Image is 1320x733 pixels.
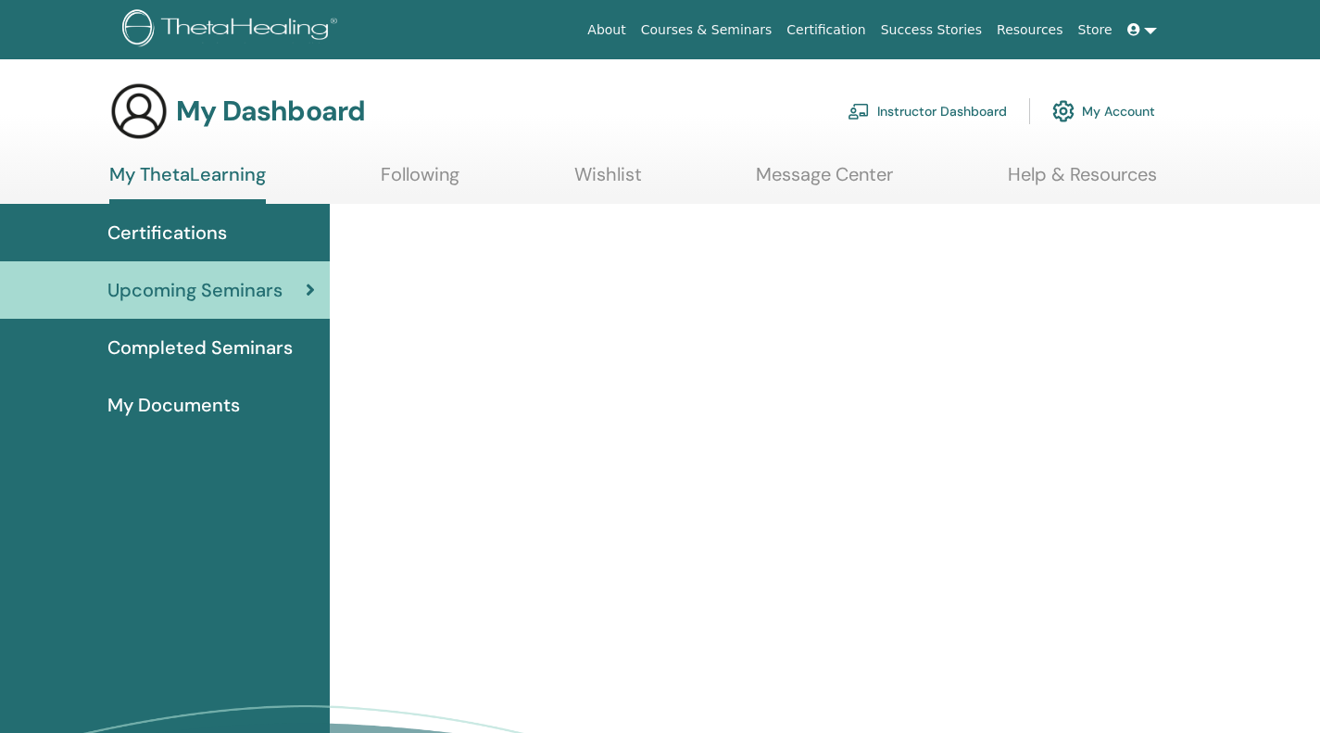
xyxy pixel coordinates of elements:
[1071,13,1120,47] a: Store
[580,13,633,47] a: About
[107,276,283,304] span: Upcoming Seminars
[1008,163,1157,199] a: Help & Resources
[176,95,365,128] h3: My Dashboard
[848,91,1007,132] a: Instructor Dashboard
[107,391,240,419] span: My Documents
[634,13,780,47] a: Courses & Seminars
[874,13,989,47] a: Success Stories
[107,219,227,246] span: Certifications
[779,13,873,47] a: Certification
[1052,91,1155,132] a: My Account
[756,163,893,199] a: Message Center
[1052,95,1075,127] img: cog.svg
[109,82,169,141] img: generic-user-icon.jpg
[574,163,642,199] a: Wishlist
[122,9,344,51] img: logo.png
[109,163,266,204] a: My ThetaLearning
[381,163,459,199] a: Following
[107,334,293,361] span: Completed Seminars
[989,13,1071,47] a: Resources
[848,103,870,120] img: chalkboard-teacher.svg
